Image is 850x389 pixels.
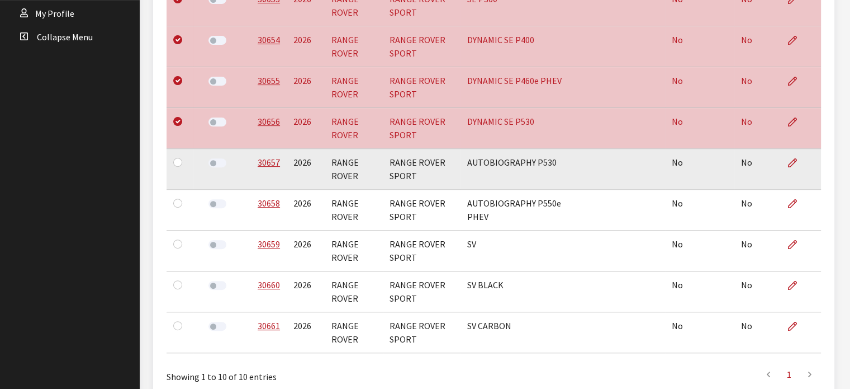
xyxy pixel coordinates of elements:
[787,67,806,95] a: Edit Application
[734,108,781,149] td: No
[383,67,460,108] td: RANGE ROVER SPORT
[37,31,93,43] span: Collapse Menu
[460,190,571,231] td: AUTOBIOGRAPHY P550e PHEV
[325,312,383,353] td: RANGE ROVER
[208,158,226,167] label: Activate Application
[258,34,280,45] a: 30654
[258,157,280,168] a: 30657
[287,26,325,67] td: 2026
[734,26,781,67] td: No
[460,108,571,149] td: DYNAMIC SE P530
[460,67,571,108] td: DYNAMIC SE P460e PHEV
[665,26,734,67] td: No
[287,271,325,312] td: 2026
[167,362,431,383] div: Showing 1 to 10 of 10 entries
[287,190,325,231] td: 2026
[208,322,226,331] label: Activate Application
[383,26,460,67] td: RANGE ROVER SPORT
[325,231,383,271] td: RANGE ROVER
[665,312,734,353] td: No
[208,240,226,249] label: Activate Application
[734,312,781,353] td: No
[35,8,74,19] span: My Profile
[665,190,734,231] td: No
[734,149,781,190] td: No
[779,363,799,386] a: 1
[287,149,325,190] td: 2026
[787,271,806,299] a: Edit Application
[460,231,571,271] td: SV
[460,271,571,312] td: SV BLACK
[383,149,460,190] td: RANGE ROVER SPORT
[787,190,806,218] a: Edit Application
[325,26,383,67] td: RANGE ROVER
[208,281,226,290] label: Activate Application
[325,149,383,190] td: RANGE ROVER
[208,199,226,208] label: Activate Application
[665,149,734,190] td: No
[208,77,226,86] label: Activate Application
[787,26,806,54] a: Edit Application
[665,108,734,149] td: No
[383,190,460,231] td: RANGE ROVER SPORT
[460,26,571,67] td: DYNAMIC SE P400
[383,231,460,271] td: RANGE ROVER SPORT
[787,231,806,259] a: Edit Application
[383,271,460,312] td: RANGE ROVER SPORT
[258,279,280,290] a: 30660
[383,312,460,353] td: RANGE ROVER SPORT
[787,149,806,177] a: Edit Application
[734,231,781,271] td: No
[287,108,325,149] td: 2026
[208,36,226,45] label: Activate Application
[665,271,734,312] td: No
[287,231,325,271] td: 2026
[460,149,571,190] td: AUTOBIOGRAPHY P530
[787,108,806,136] a: Edit Application
[258,238,280,250] a: 30659
[258,198,280,209] a: 30658
[734,67,781,108] td: No
[287,67,325,108] td: 2026
[734,190,781,231] td: No
[258,75,280,86] a: 30655
[665,231,734,271] td: No
[258,320,280,331] a: 30661
[208,118,226,126] label: Activate Application
[287,312,325,353] td: 2026
[325,271,383,312] td: RANGE ROVER
[325,190,383,231] td: RANGE ROVER
[460,312,571,353] td: SV CARBON
[383,108,460,149] td: RANGE ROVER SPORT
[665,67,734,108] td: No
[325,108,383,149] td: RANGE ROVER
[734,271,781,312] td: No
[787,312,806,340] a: Edit Application
[325,67,383,108] td: RANGE ROVER
[258,116,280,127] a: 30656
